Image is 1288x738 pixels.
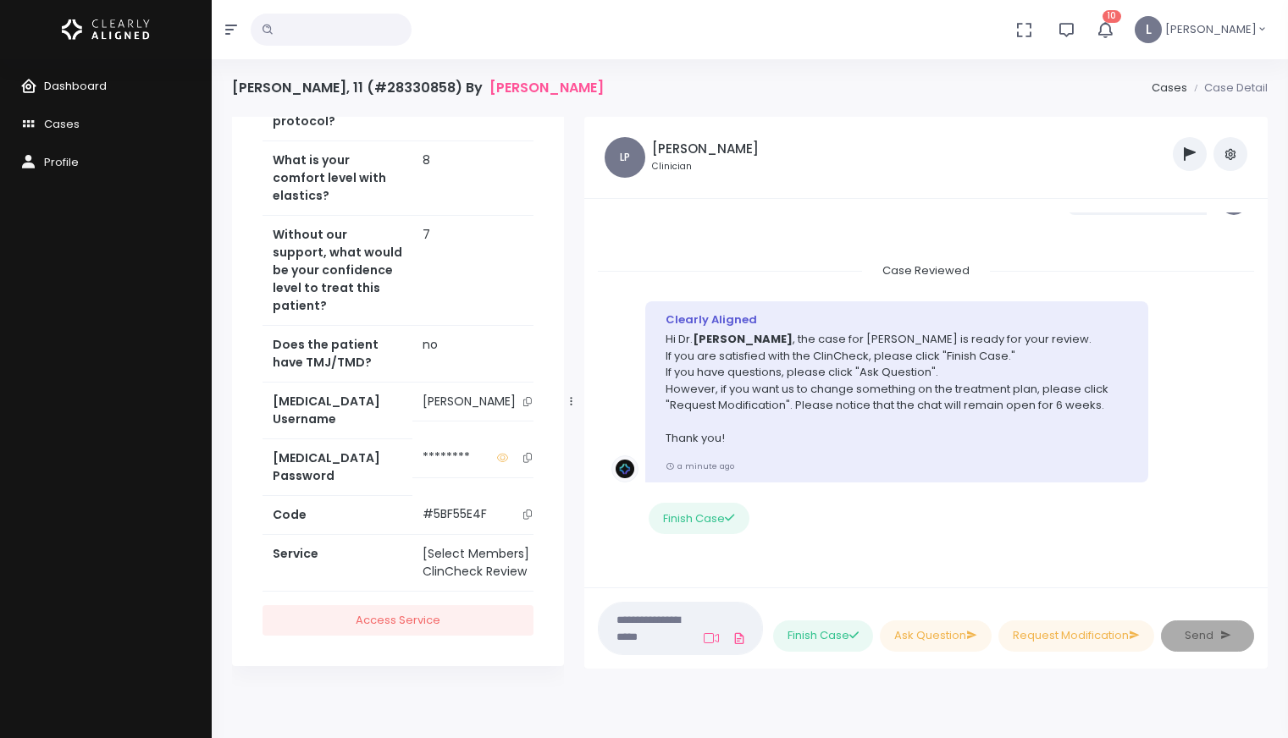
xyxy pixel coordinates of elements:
[652,141,759,157] h5: [PERSON_NAME]
[489,80,604,96] a: [PERSON_NAME]
[44,116,80,132] span: Cases
[263,438,412,495] th: [MEDICAL_DATA] Password
[412,215,550,325] td: 7
[1165,21,1257,38] span: [PERSON_NAME]
[263,325,412,382] th: Does the patient have TMJ/TMD?
[263,382,412,438] th: [MEDICAL_DATA] Username
[232,80,604,96] h4: [PERSON_NAME], 11 (#28330858) By
[729,623,749,653] a: Add Files
[666,460,734,471] small: a minute ago
[44,78,107,94] span: Dashboard
[263,535,412,592] th: Service
[412,325,550,382] td: no
[652,160,759,173] small: Clinician
[1135,16,1162,43] span: L
[412,383,550,421] td: [PERSON_NAME]
[263,605,533,636] a: Access Service
[649,503,749,534] button: Finish Case
[263,140,412,215] th: What is your comfort level with elastics?
[263,495,412,534] th: Code
[423,545,539,581] div: [Select Members] ClinCheck Review
[605,137,645,178] span: LP
[1187,80,1268,96] li: Case Detail
[62,12,150,47] img: Logo Horizontal
[666,331,1129,447] p: Hi Dr. , the case for [PERSON_NAME] is ready for your review. If you are satisfied with the ClinC...
[773,620,873,652] button: Finish Case
[700,631,722,645] a: Add Loom Video
[998,620,1154,652] button: Request Modification
[598,212,1254,571] div: scrollable content
[412,495,550,534] td: #5BF55E4F
[693,331,793,347] b: [PERSON_NAME]
[862,257,990,284] span: Case Reviewed
[44,154,79,170] span: Profile
[412,140,550,215] td: 8
[1103,10,1121,23] span: 10
[666,311,1129,328] div: Clearly Aligned
[880,620,992,652] button: Ask Question
[232,117,564,687] div: scrollable content
[1152,80,1187,96] a: Cases
[263,215,412,325] th: Without our support, what would be your confidence level to treat this patient?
